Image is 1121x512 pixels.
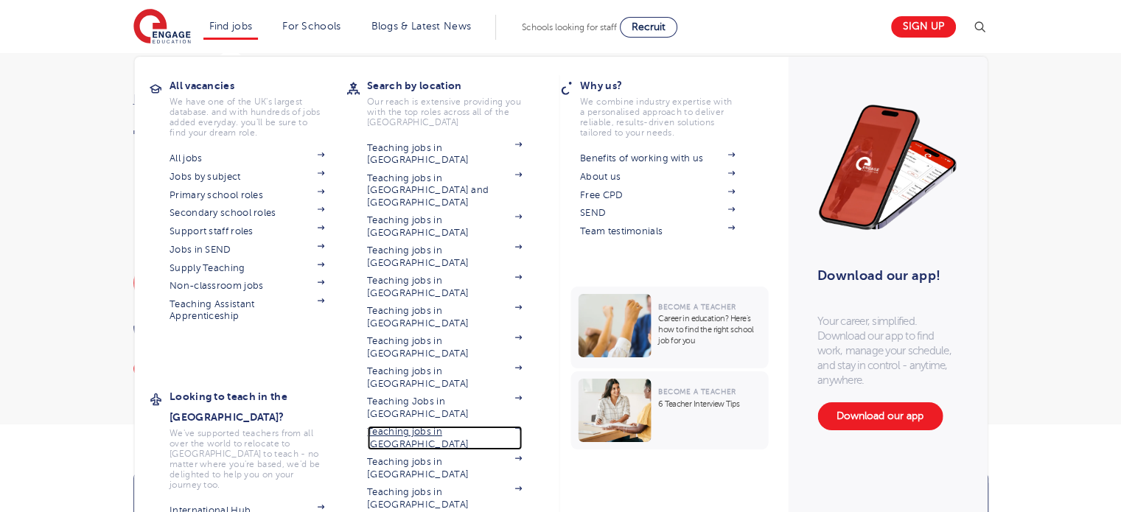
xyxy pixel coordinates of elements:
a: Why us?We combine industry expertise with a personalised approach to deliver reliable, results-dr... [580,75,757,138]
a: Teaching jobs in [GEOGRAPHIC_DATA] and [GEOGRAPHIC_DATA] [367,172,522,208]
a: Blogs & Latest News [371,21,472,32]
a: Teaching jobs in [GEOGRAPHIC_DATA] [367,426,522,450]
a: Non-classroom jobs [170,280,324,292]
a: About us [580,171,735,183]
h3: Search by location [367,75,544,96]
p: We combine industry expertise with a personalised approach to deliver reliable, results-driven so... [580,97,735,138]
a: Become a Teacher6 Teacher Interview Tips [570,371,772,449]
a: All vacanciesWe have one of the UK's largest database. and with hundreds of jobs added everyday. ... [170,75,346,138]
a: Find jobs [209,21,253,32]
a: Search by locationOur reach is extensive providing you with the top roles across all of the [GEOG... [367,75,544,127]
a: Teaching jobs in [GEOGRAPHIC_DATA] [367,486,522,511]
a: Free CPD [580,189,735,201]
a: For Schools [282,21,341,32]
a: Supply Teaching [170,262,324,274]
a: SEND [580,207,735,219]
a: 0113 323 7633 [133,323,297,346]
a: Sign up [891,16,956,38]
a: Teaching Jobs in [GEOGRAPHIC_DATA] [367,396,522,420]
a: Teaching Assistant Apprenticeship [170,298,324,323]
span: Become a Teacher [658,387,736,396]
a: Teaching jobs in [GEOGRAPHIC_DATA] [367,245,522,269]
a: Secondary school roles [170,207,324,219]
h3: Why us? [580,75,757,96]
a: Teaching jobs in [GEOGRAPHIC_DATA] [367,305,522,329]
a: Jobs by subject [170,171,324,183]
p: 6 Teacher Interview Tips [658,399,761,410]
a: Support staff roles [170,225,324,237]
a: Team testimonials [580,225,735,237]
p: Our reach is extensive providing you with the top roles across all of the [GEOGRAPHIC_DATA] [367,97,522,127]
a: Become a TeacherCareer in education? Here’s how to find the right school job for you [570,287,772,368]
a: Teaching jobs in [GEOGRAPHIC_DATA] [367,335,522,360]
img: Engage Education [133,9,191,46]
a: Teaching jobs in [GEOGRAPHIC_DATA] [367,275,522,299]
p: Your career, simplified. Download our app to find work, manage your schedule, and stay in control... [817,314,957,387]
a: Recruit [620,17,677,38]
a: Download our app [817,402,943,430]
nav: breadcrumb [133,90,546,109]
a: Teaching jobs in [GEOGRAPHIC_DATA] [367,365,522,390]
a: Looking to teach in the [GEOGRAPHIC_DATA]?We've supported teachers from all over the world to rel... [170,386,346,490]
a: Primary school roles [170,189,324,201]
a: Teaching jobs in [GEOGRAPHIC_DATA] [367,456,522,480]
a: Teaching jobs in [GEOGRAPHIC_DATA] [367,142,522,166]
p: We have one of the UK's largest database. and with hundreds of jobs added everyday. you'll be sur... [170,97,324,138]
a: Benefits of working with us [580,152,735,164]
a: All jobs [170,152,324,164]
span: Recruit [632,21,666,32]
p: Career in education? Here’s how to find the right school job for you [658,313,761,346]
h3: All vacancies [170,75,346,96]
h1: Teaching & Supply Agency in [GEOGRAPHIC_DATA], [GEOGRAPHIC_DATA] [133,124,546,234]
p: We've supported teachers from all over the world to relocate to [GEOGRAPHIC_DATA] to teach - no m... [170,428,324,490]
a: Looking for a new agency partner? [133,264,335,302]
a: Jobs in SEND [170,244,324,256]
a: Home [133,93,167,106]
a: Teaching jobs in [GEOGRAPHIC_DATA] [367,214,522,239]
div: [STREET_ADDRESS] [133,362,546,383]
span: Become a Teacher [658,303,736,311]
span: Schools looking for staff [522,22,617,32]
h3: Looking to teach in the [GEOGRAPHIC_DATA]? [170,386,346,427]
h3: Download our app! [817,259,951,292]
